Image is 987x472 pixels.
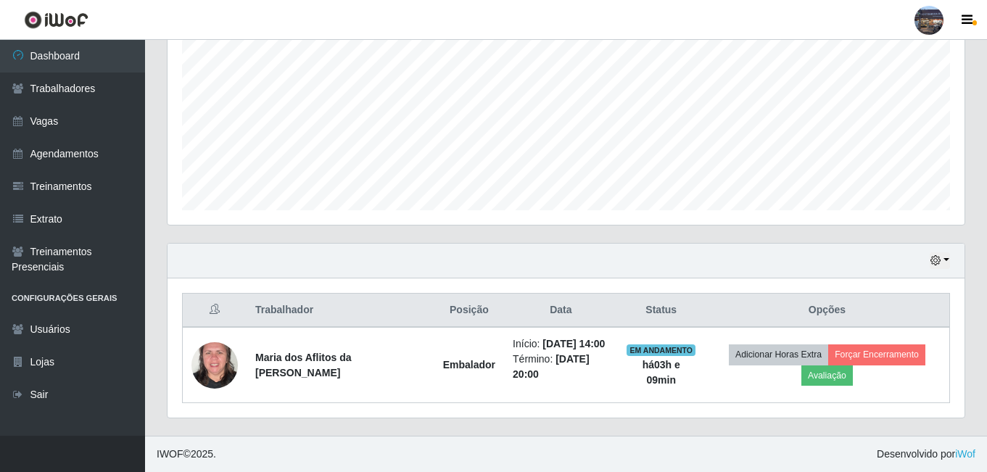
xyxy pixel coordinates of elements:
[191,334,238,396] img: 1731364185521.jpeg
[247,294,434,328] th: Trabalhador
[828,344,925,365] button: Forçar Encerramento
[877,447,975,462] span: Desenvolvido por
[618,294,705,328] th: Status
[504,294,618,328] th: Data
[705,294,950,328] th: Opções
[443,359,495,370] strong: Embalador
[255,352,352,378] strong: Maria dos Aflitos da [PERSON_NAME]
[729,344,828,365] button: Adicionar Horas Extra
[157,447,216,462] span: © 2025 .
[513,352,609,382] li: Término:
[24,11,88,29] img: CoreUI Logo
[513,336,609,352] li: Início:
[801,365,853,386] button: Avaliação
[955,448,975,460] a: iWof
[157,448,183,460] span: IWOF
[542,338,605,349] time: [DATE] 14:00
[434,294,504,328] th: Posição
[643,359,680,386] strong: há 03 h e 09 min
[627,344,695,356] span: EM ANDAMENTO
